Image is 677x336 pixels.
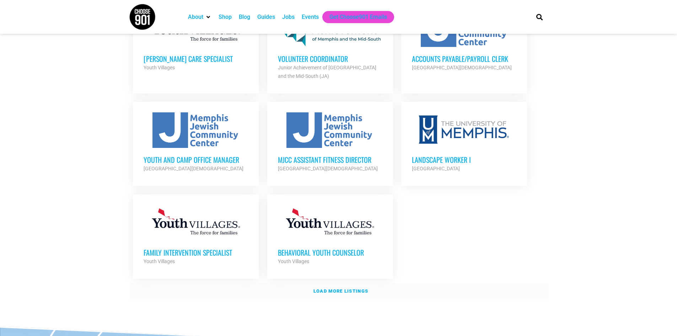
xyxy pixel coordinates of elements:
a: Get Choose901 Emails [329,13,387,21]
nav: Main nav [184,11,524,23]
a: MJCC Assistant Fitness Director [GEOGRAPHIC_DATA][DEMOGRAPHIC_DATA] [267,102,393,183]
a: Jobs [282,13,295,21]
a: Volunteer Coordinator Junior Achievement of [GEOGRAPHIC_DATA] and the Mid-South (JA) [267,1,393,91]
strong: [GEOGRAPHIC_DATA][DEMOGRAPHIC_DATA] [144,166,243,171]
div: Search [533,11,545,23]
a: Blog [239,13,250,21]
a: About [188,13,203,21]
h3: Landscape Worker I [412,155,516,164]
strong: [GEOGRAPHIC_DATA] [412,166,460,171]
strong: Junior Achievement of [GEOGRAPHIC_DATA] and the Mid-South (JA) [278,65,376,79]
div: About [184,11,215,23]
a: [PERSON_NAME] Care Specialist Youth Villages [133,1,259,82]
a: Behavioral Youth Counselor Youth Villages [267,194,393,276]
strong: Youth Villages [144,258,175,264]
strong: Youth Villages [278,258,309,264]
a: Landscape Worker I [GEOGRAPHIC_DATA] [401,102,527,183]
a: Shop [219,13,232,21]
strong: Load more listings [313,288,368,294]
a: Guides [257,13,275,21]
a: Events [302,13,319,21]
strong: Youth Villages [144,65,175,70]
strong: [GEOGRAPHIC_DATA][DEMOGRAPHIC_DATA] [412,65,512,70]
a: Youth and Camp Office Manager [GEOGRAPHIC_DATA][DEMOGRAPHIC_DATA] [133,102,259,183]
h3: Volunteer Coordinator [278,54,382,63]
h3: Family Intervention Specialist [144,248,248,257]
a: Load more listings [129,283,548,299]
h3: Youth and Camp Office Manager [144,155,248,164]
h3: Behavioral Youth Counselor [278,248,382,257]
h3: [PERSON_NAME] Care Specialist [144,54,248,63]
a: Accounts Payable/Payroll Clerk [GEOGRAPHIC_DATA][DEMOGRAPHIC_DATA] [401,1,527,82]
h3: Accounts Payable/Payroll Clerk [412,54,516,63]
strong: [GEOGRAPHIC_DATA][DEMOGRAPHIC_DATA] [278,166,378,171]
h3: MJCC Assistant Fitness Director [278,155,382,164]
a: Family Intervention Specialist Youth Villages [133,194,259,276]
